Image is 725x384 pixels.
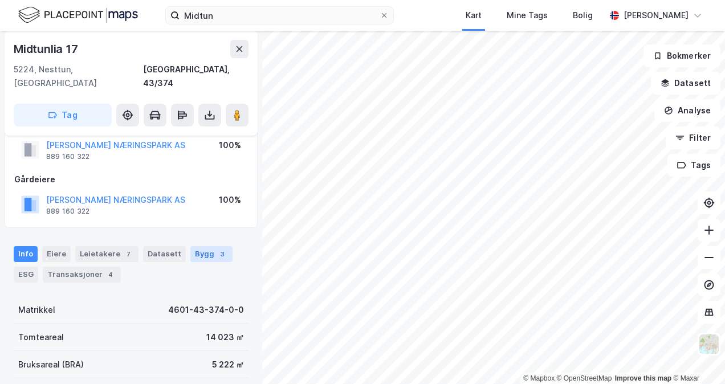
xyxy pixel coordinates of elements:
div: [PERSON_NAME] [624,9,689,22]
div: Mine Tags [507,9,548,22]
div: Eiere [42,246,71,262]
div: 889 160 322 [46,152,89,161]
div: Leietakere [75,246,139,262]
div: Kart [466,9,482,22]
div: Info [14,246,38,262]
div: Bruksareal (BRA) [18,358,84,371]
button: Analyse [654,99,720,122]
button: Bokmerker [643,44,720,67]
div: Datasett [143,246,186,262]
div: ESG [14,267,38,283]
div: Bolig [573,9,593,22]
div: Kontrollprogram for chat [668,329,725,384]
a: OpenStreetMap [557,374,612,382]
div: 4 [105,269,116,280]
button: Filter [666,126,720,149]
div: Matrikkel [18,303,55,317]
div: 3 [217,248,228,260]
button: Datasett [651,72,720,95]
div: 4601-43-374-0-0 [168,303,244,317]
div: Bygg [190,246,233,262]
div: [GEOGRAPHIC_DATA], 43/374 [143,63,249,90]
div: 5224, Nesttun, [GEOGRAPHIC_DATA] [14,63,143,90]
div: 14 023 ㎡ [206,330,244,344]
button: Tags [667,154,720,177]
div: 100% [219,138,241,152]
div: 7 [123,248,134,260]
button: Tag [14,104,112,126]
div: Transaksjoner [43,267,121,283]
div: Gårdeiere [14,173,248,186]
a: Improve this map [615,374,671,382]
img: logo.f888ab2527a4732fd821a326f86c7f29.svg [18,5,138,25]
div: Midtunlia 17 [14,40,80,58]
div: 5 222 ㎡ [212,358,244,371]
div: 100% [219,193,241,207]
input: Søk på adresse, matrikkel, gårdeiere, leietakere eller personer [180,7,380,24]
div: 889 160 322 [46,207,89,216]
div: Tomteareal [18,330,64,344]
iframe: Chat Widget [668,329,725,384]
a: Mapbox [523,374,555,382]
